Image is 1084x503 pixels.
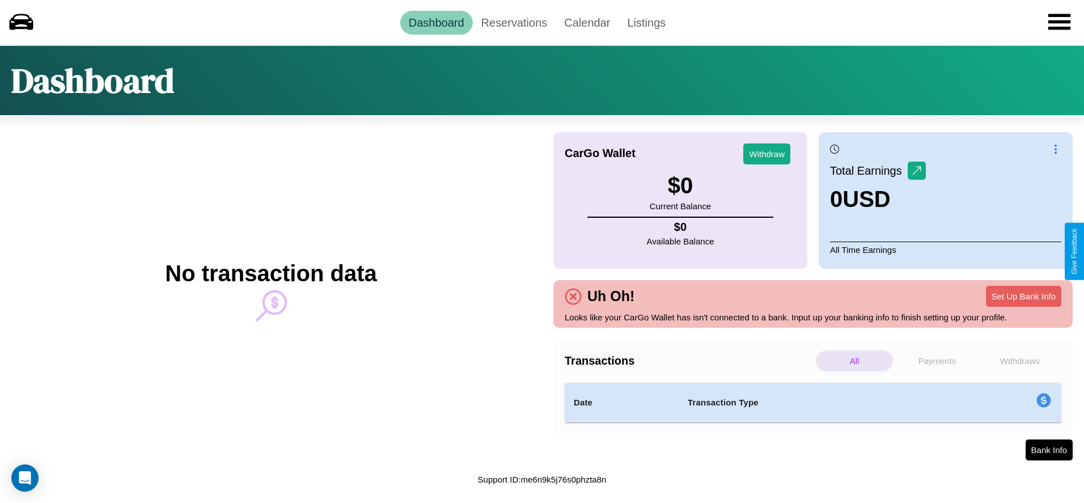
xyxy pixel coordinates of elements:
[830,187,926,212] h3: 0 USD
[647,234,714,249] p: Available Balance
[830,160,908,181] p: Total Earnings
[582,288,640,305] h4: Uh Oh!
[899,350,976,371] p: Payments
[981,350,1058,371] p: Withdraws
[11,57,174,104] h1: Dashboard
[556,11,619,35] a: Calendar
[565,310,1061,325] p: Looks like your CarGo Wallet has isn't connected to a bank. Input up your banking info to finish ...
[11,464,39,492] div: Open Intercom Messenger
[986,286,1061,307] button: Set Up Bank Info
[478,472,607,487] p: Support ID: me6n9k5j76s0phzta8n
[1070,229,1078,274] div: Give Feedback
[574,396,670,409] h4: Date
[565,354,813,367] h4: Transactions
[165,261,376,286] h2: No transaction data
[565,147,636,160] h4: CarGo Wallet
[565,383,1061,422] table: simple table
[688,396,944,409] h4: Transaction Type
[1026,439,1073,460] button: Bank Info
[647,221,714,234] h4: $ 0
[816,350,893,371] p: All
[650,198,711,214] p: Current Balance
[400,11,473,35] a: Dashboard
[650,173,711,198] h3: $ 0
[743,143,790,164] button: Withdraw
[619,11,674,35] a: Listings
[830,242,1061,257] p: All Time Earnings
[473,11,556,35] a: Reservations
